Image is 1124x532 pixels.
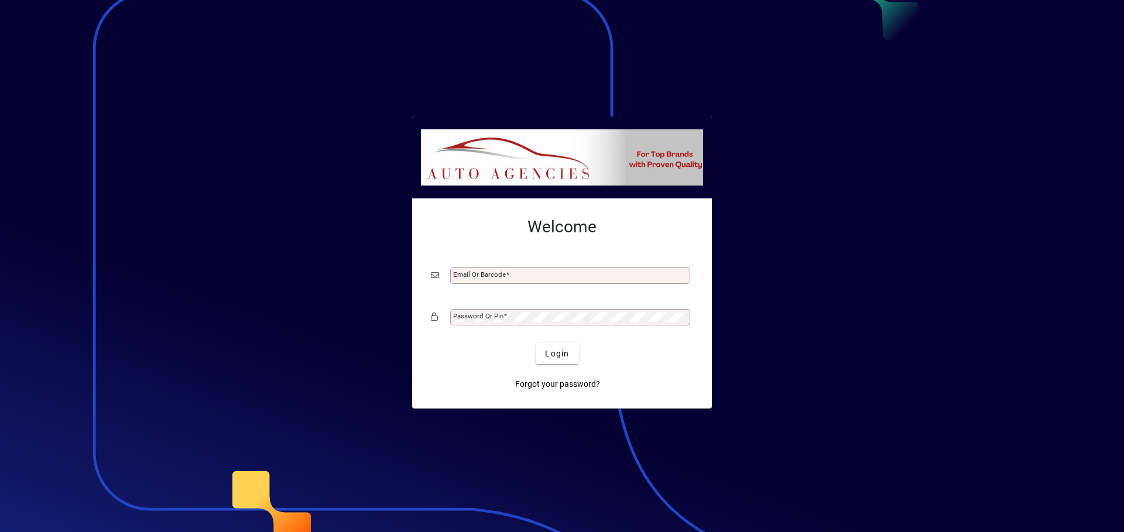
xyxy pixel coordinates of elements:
[453,270,506,279] mat-label: Email or Barcode
[515,378,600,390] span: Forgot your password?
[510,373,605,394] a: Forgot your password?
[545,348,569,360] span: Login
[453,312,503,320] mat-label: Password or Pin
[536,343,578,364] button: Login
[431,217,693,237] h2: Welcome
